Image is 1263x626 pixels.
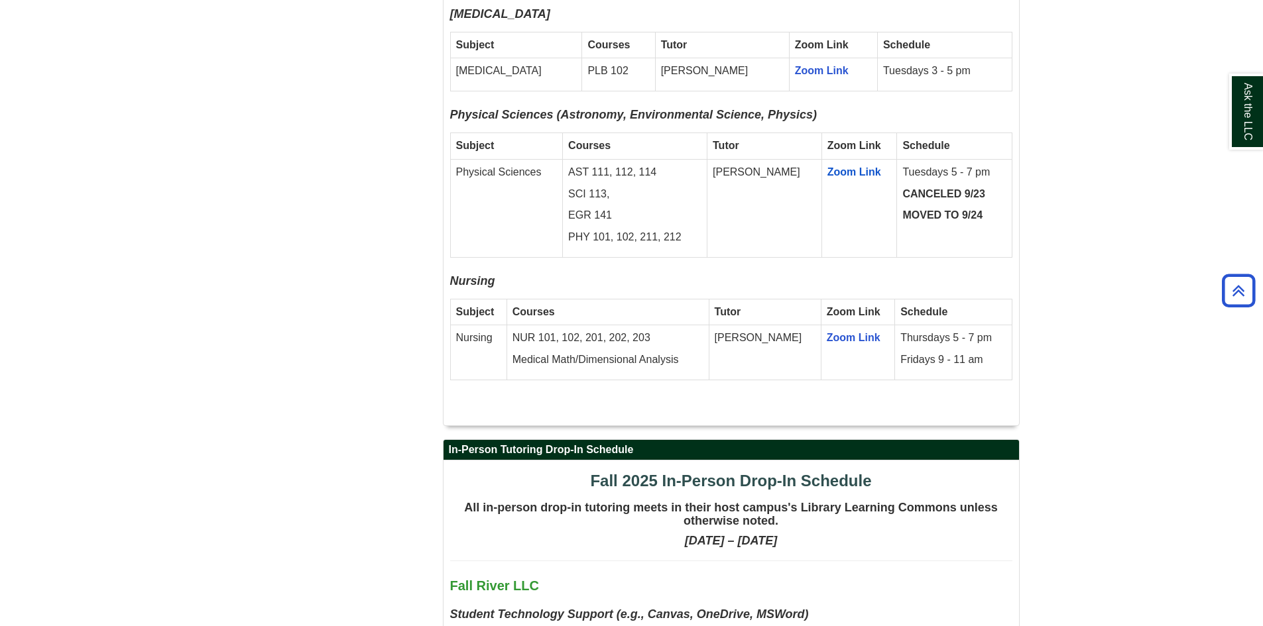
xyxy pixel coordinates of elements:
i: Physical Sciences (Astronomy, Environmental Science, Physics) [450,108,817,121]
td: [PERSON_NAME] [707,159,822,257]
strong: Schedule [883,39,930,50]
span: Fall River LLC [450,578,539,593]
strong: Courses [568,140,611,151]
p: NUR 101, 102, 201, 202, 203 [512,331,703,346]
a: Zoom Link [795,65,849,76]
p: PLB 102 [587,64,649,79]
p: Thursdays 5 - 7 pm [900,331,1006,346]
strong: Zoom Link [827,306,880,317]
td: [MEDICAL_DATA] [450,58,582,91]
strong: [DATE] – [DATE] [685,534,777,547]
p: Tuesdays 3 - 5 pm [883,64,1006,79]
p: Fridays 9 - 11 am [900,352,1006,368]
strong: All in-person drop-in tutoring meets in their host campus's Library Learning Commons unless other... [464,501,997,527]
strong: Schedule [902,140,949,151]
a: Back to Top [1217,282,1260,299]
p: SCI 113, [568,187,701,202]
span: Fall 2025 In-Person Drop-In Schedule [590,472,871,490]
strong: Tutor [713,140,739,151]
strong: Tutor [661,39,688,50]
strong: Subject [456,140,495,151]
td: [PERSON_NAME] [655,58,789,91]
i: [MEDICAL_DATA] [450,7,550,21]
a: Zoom Link [827,166,881,178]
strong: Schedule [900,306,947,317]
td: Nursing [450,325,507,380]
h2: In-Person Tutoring Drop-In Schedule [444,440,1019,460]
strong: Subject [456,306,495,317]
td: Physical Sciences [450,159,563,257]
a: Zoom Link [827,332,880,343]
strong: Subject [456,39,495,50]
p: EGR 141 [568,208,701,223]
p: AST 111, 112, 114 [568,165,701,180]
i: Nursing [450,274,495,287]
strong: Courses [587,39,630,50]
strong: CANCELED 9/23 [902,188,985,199]
strong: Zoom Link [827,140,881,151]
strong: Zoom Link [795,39,849,50]
p: PHY 101, 102, 211, 212 [568,230,701,245]
p: Tuesdays 5 - 7 pm [902,165,1006,180]
strong: Tutor [715,306,741,317]
b: Student Technology Support (e.g., Canvas, OneDrive, MSWord) [450,607,809,621]
td: [PERSON_NAME] [709,325,821,380]
strong: Courses [512,306,555,317]
p: Medical Math/Dimensional Analysis [512,352,703,368]
strong: MOVED TO 9/24 [902,209,983,221]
